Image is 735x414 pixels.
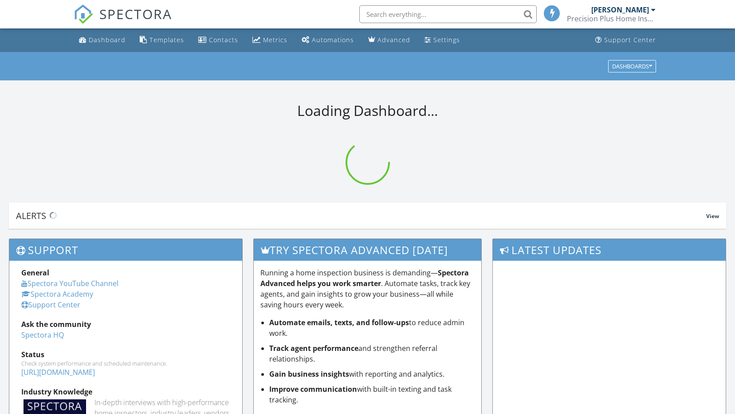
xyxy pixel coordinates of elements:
[149,36,184,44] div: Templates
[612,63,652,69] div: Dashboards
[567,14,656,23] div: Precision Plus Home Inspections
[260,267,475,310] p: Running a home inspection business is demanding— . Automate tasks, track key agents, and gain ins...
[21,330,64,340] a: Spectora HQ
[21,279,118,288] a: Spectora YouTube Channel
[21,360,230,367] div: Check system performance and scheduled maintenance.
[263,36,287,44] div: Metrics
[269,343,475,364] li: and strengthen referral relationships.
[359,5,537,23] input: Search everything...
[9,239,242,261] h3: Support
[254,239,481,261] h3: Try spectora advanced [DATE]
[21,349,230,360] div: Status
[136,32,188,48] a: Templates
[421,32,464,48] a: Settings
[209,36,238,44] div: Contacts
[21,319,230,330] div: Ask the community
[608,60,656,72] button: Dashboards
[312,36,354,44] div: Automations
[592,32,660,48] a: Support Center
[74,12,172,31] a: SPECTORA
[89,36,126,44] div: Dashboard
[365,32,414,48] a: Advanced
[269,318,409,327] strong: Automate emails, texts, and follow-ups
[195,32,242,48] a: Contacts
[269,343,358,353] strong: Track agent performance
[16,210,706,222] div: Alerts
[493,239,726,261] h3: Latest Updates
[21,386,230,397] div: Industry Knowledge
[433,36,460,44] div: Settings
[269,384,357,394] strong: Improve communication
[604,36,656,44] div: Support Center
[21,268,49,278] strong: General
[21,367,95,377] a: [URL][DOMAIN_NAME]
[21,289,93,299] a: Spectora Academy
[269,369,349,379] strong: Gain business insights
[260,268,469,288] strong: Spectora Advanced helps you work smarter
[269,384,475,405] li: with built-in texting and task tracking.
[377,36,410,44] div: Advanced
[269,317,475,338] li: to reduce admin work.
[298,32,358,48] a: Automations (Basic)
[99,4,172,23] span: SPECTORA
[591,5,649,14] div: [PERSON_NAME]
[249,32,291,48] a: Metrics
[74,4,93,24] img: The Best Home Inspection Software - Spectora
[269,369,475,379] li: with reporting and analytics.
[21,300,80,310] a: Support Center
[75,32,129,48] a: Dashboard
[706,212,719,220] span: View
